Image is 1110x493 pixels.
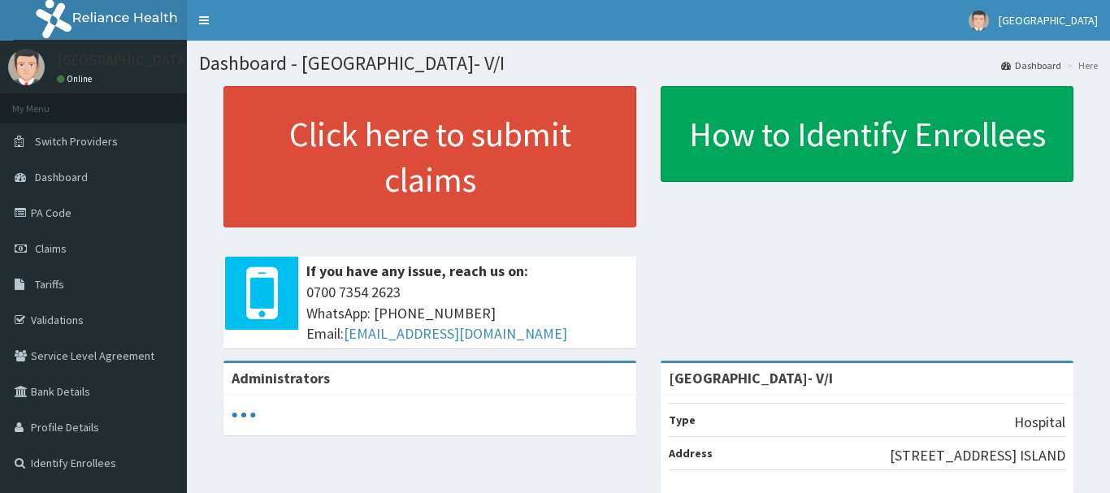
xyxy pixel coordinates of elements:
span: Switch Providers [35,134,118,149]
img: User Image [8,49,45,85]
a: [EMAIL_ADDRESS][DOMAIN_NAME] [344,324,567,343]
strong: [GEOGRAPHIC_DATA]- V/I [669,369,833,387]
p: [GEOGRAPHIC_DATA] [57,53,191,67]
b: Type [669,413,696,427]
span: [GEOGRAPHIC_DATA] [999,13,1098,28]
span: Claims [35,241,67,256]
b: Administrators [232,369,330,387]
span: Tariffs [35,277,64,292]
li: Here [1063,58,1098,72]
img: User Image [969,11,989,31]
a: Online [57,73,96,84]
p: [STREET_ADDRESS] ISLAND [890,445,1065,466]
b: If you have any issue, reach us on: [306,262,528,280]
a: How to Identify Enrollees [661,86,1073,182]
h1: Dashboard - [GEOGRAPHIC_DATA]- V/I [199,53,1098,74]
span: 0700 7354 2623 WhatsApp: [PHONE_NUMBER] Email: [306,282,628,344]
span: Dashboard [35,170,88,184]
a: Dashboard [1001,58,1061,72]
p: Hospital [1014,412,1065,433]
a: Click here to submit claims [223,86,636,227]
b: Address [669,446,713,461]
svg: audio-loading [232,403,256,427]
